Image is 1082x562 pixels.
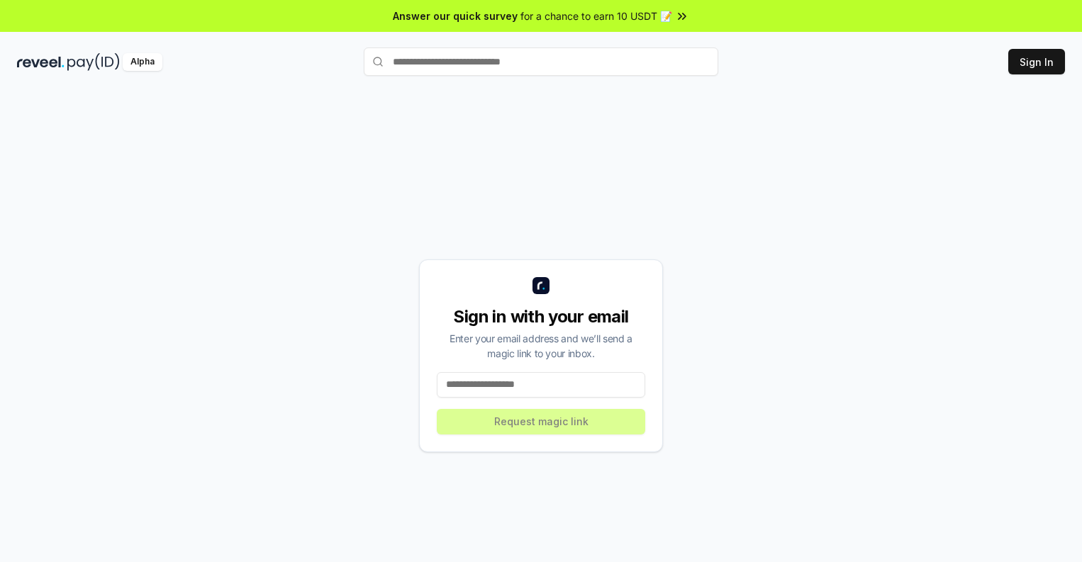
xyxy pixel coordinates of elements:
[123,53,162,71] div: Alpha
[393,9,518,23] span: Answer our quick survey
[67,53,120,71] img: pay_id
[520,9,672,23] span: for a chance to earn 10 USDT 📝
[437,305,645,328] div: Sign in with your email
[437,331,645,361] div: Enter your email address and we’ll send a magic link to your inbox.
[532,277,550,294] img: logo_small
[17,53,65,71] img: reveel_dark
[1008,49,1065,74] button: Sign In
